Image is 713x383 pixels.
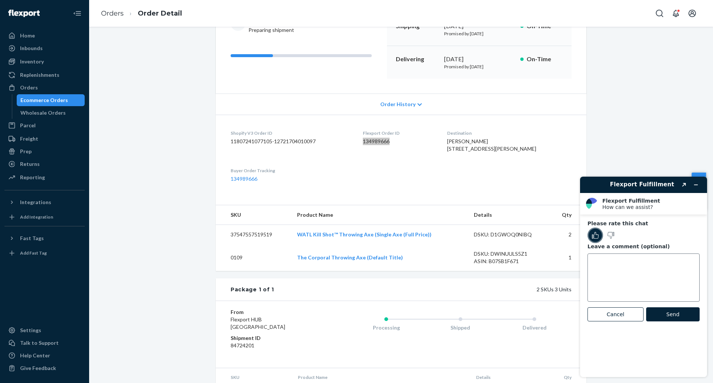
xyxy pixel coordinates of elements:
[4,350,85,361] a: Help Center
[20,199,51,206] div: Integrations
[20,71,59,79] div: Replenishments
[291,205,468,225] th: Product Name
[4,30,85,42] a: Home
[70,6,85,21] button: Close Navigation
[231,286,274,293] div: Package 1 of 1
[216,205,291,225] th: SKU
[4,69,85,81] a: Replenishments
[527,55,563,63] p: On-Time
[20,160,40,168] div: Returns
[231,334,319,342] dt: Shipment ID
[4,196,85,208] button: Integrations
[444,30,514,37] p: Promised by [DATE]
[550,225,586,245] td: 2
[20,122,36,129] div: Parcel
[16,5,32,12] span: Chat
[4,145,85,157] a: Prep
[231,176,257,182] a: 134989666
[444,55,514,63] div: [DATE]
[4,120,85,131] a: Parcel
[4,362,85,374] button: Give Feedback
[20,45,43,52] div: Inbounds
[20,32,35,39] div: Home
[20,250,47,256] div: Add Fast Tag
[297,254,403,261] a: The Corporal Throwing Axe (Default Title)
[423,324,498,331] div: Shipped
[20,148,32,155] div: Prep
[231,138,351,145] dd: 11807241077105-12721704010097
[4,56,85,68] a: Inventory
[20,58,44,65] div: Inventory
[396,55,438,63] p: Delivering
[349,324,423,331] div: Processing
[20,135,38,143] div: Freight
[8,10,40,17] img: Flexport logo
[4,232,85,244] button: Fast Tags
[231,316,285,330] span: Flexport HUB [GEOGRAPHIC_DATA]
[20,109,66,117] div: Wholesale Orders
[20,174,45,181] div: Reporting
[17,94,85,106] a: Ecommerce Orders
[95,3,188,24] ol: breadcrumbs
[550,244,586,271] td: 1
[668,6,683,21] button: Open notifications
[4,337,85,349] button: Talk to Support
[20,235,44,242] div: Fast Tags
[20,339,59,347] div: Talk to Support
[468,205,550,225] th: Details
[550,205,586,225] th: Qty
[4,211,85,223] a: Add Integration
[4,171,85,183] a: Reporting
[363,138,435,145] dd: 134989666
[20,96,68,104] div: Ecommerce Orders
[231,130,351,136] dt: Shopify V3 Order ID
[363,130,435,136] dt: Flexport Order ID
[444,63,514,70] p: Promised by [DATE]
[4,324,85,336] a: Settings
[4,133,85,145] a: Freight
[101,9,124,17] a: Orders
[20,214,53,220] div: Add Integration
[216,225,291,245] td: 37547557519519
[685,6,700,21] button: Open account menu
[447,130,572,136] dt: Destination
[274,286,572,293] div: 2 SKUs 3 Units
[20,364,56,372] div: Give Feedback
[231,342,319,349] dd: 84724201
[4,42,85,54] a: Inbounds
[17,107,85,119] a: Wholesale Orders
[574,171,713,383] iframe: Find more information here
[231,167,351,174] dt: Buyer Order Tracking
[497,324,572,331] div: Delivered
[652,6,667,21] button: Open Search Box
[4,247,85,259] a: Add Fast Tag
[474,258,544,265] div: ASIN: B07SB1F671
[20,352,50,359] div: Help Center
[474,250,544,258] div: DSKU: DWINUULS5Z1
[297,231,432,238] a: WATL Kill Shot™ Throwing Axe (Single Axe (Full Price))
[216,244,291,271] td: 0109
[447,138,536,152] span: [PERSON_NAME] [STREET_ADDRESS][PERSON_NAME]
[4,158,85,170] a: Returns
[20,327,41,334] div: Settings
[474,231,544,238] div: DSKU: D1GWOQ0NIBQ
[380,101,416,108] span: Order History
[231,308,319,316] dt: From
[4,82,85,94] a: Orders
[20,84,38,91] div: Orders
[138,9,182,17] a: Order Detail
